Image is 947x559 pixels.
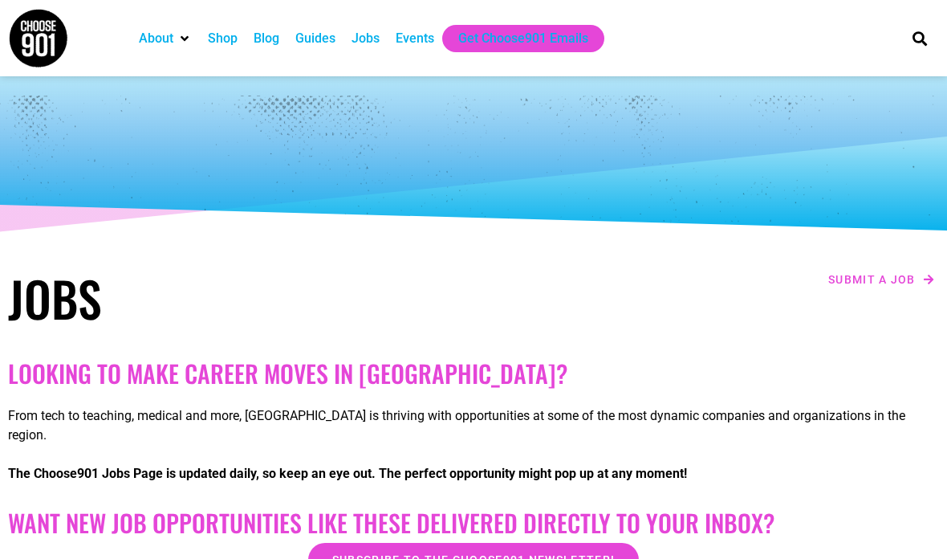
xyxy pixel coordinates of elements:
[8,406,939,445] p: From tech to teaching, medical and more, [GEOGRAPHIC_DATA] is thriving with opportunities at some...
[823,269,939,290] a: Submit a job
[396,29,434,48] a: Events
[458,29,588,48] a: Get Choose901 Emails
[131,25,200,52] div: About
[208,29,238,48] a: Shop
[352,29,380,48] a: Jobs
[139,29,173,48] a: About
[131,25,885,52] nav: Main nav
[8,269,465,327] h1: Jobs
[828,274,916,285] span: Submit a job
[906,25,933,51] div: Search
[295,29,335,48] a: Guides
[8,359,939,388] h2: Looking to make career moves in [GEOGRAPHIC_DATA]?
[254,29,279,48] a: Blog
[8,508,939,537] h2: Want New Job Opportunities like these Delivered Directly to your Inbox?
[8,466,687,481] strong: The Choose901 Jobs Page is updated daily, so keep an eye out. The perfect opportunity might pop u...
